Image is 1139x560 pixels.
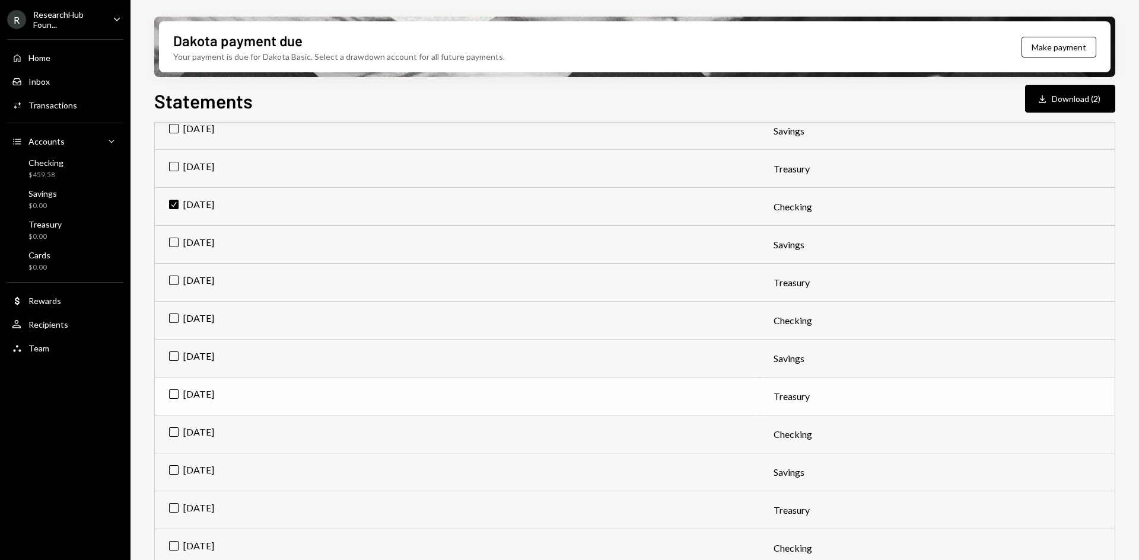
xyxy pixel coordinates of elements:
[7,216,123,244] a: Treasury$0.00
[759,226,1115,264] td: Savings
[7,71,123,92] a: Inbox
[173,50,505,63] div: Your payment is due for Dakota Basic. Select a drawdown account for all future payments.
[759,491,1115,529] td: Treasury
[759,415,1115,453] td: Checking
[7,10,26,29] div: R
[7,130,123,152] a: Accounts
[28,263,50,273] div: $0.00
[7,247,123,275] a: Cards$0.00
[1022,37,1096,57] button: Make payment
[28,136,65,146] div: Accounts
[28,232,62,242] div: $0.00
[759,453,1115,491] td: Savings
[7,47,123,68] a: Home
[28,158,63,168] div: Checking
[759,150,1115,188] td: Treasury
[28,296,61,306] div: Rewards
[759,188,1115,226] td: Checking
[28,250,50,260] div: Cards
[7,290,123,311] a: Rewards
[28,201,57,211] div: $0.00
[28,170,63,180] div: $459.58
[759,377,1115,415] td: Treasury
[7,185,123,213] a: Savings$0.00
[173,31,303,50] div: Dakota payment due
[28,76,50,87] div: Inbox
[7,94,123,116] a: Transactions
[154,89,253,113] h1: Statements
[759,112,1115,150] td: Savings
[1025,85,1115,113] button: Download (2)
[759,264,1115,302] td: Treasury
[28,343,49,353] div: Team
[7,337,123,359] a: Team
[28,188,57,199] div: Savings
[28,100,77,110] div: Transactions
[7,313,123,335] a: Recipients
[28,319,68,329] div: Recipients
[7,154,123,183] a: Checking$459.58
[28,53,50,63] div: Home
[28,219,62,229] div: Treasury
[759,302,1115,340] td: Checking
[33,9,103,30] div: ResearchHub Foun...
[759,340,1115,377] td: Savings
